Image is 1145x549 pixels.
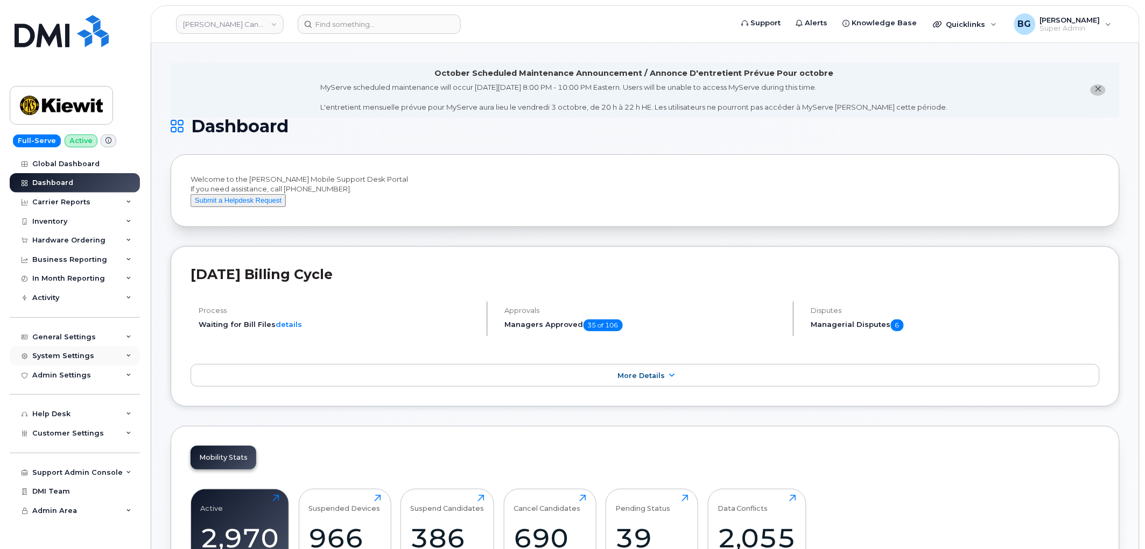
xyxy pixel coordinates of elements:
button: Submit a Helpdesk Request [191,194,286,208]
button: close notification [1091,84,1106,96]
h4: Process [199,306,477,315]
a: details [276,320,302,329]
div: Pending Status [616,495,671,512]
div: MyServe scheduled maintenance will occur [DATE][DATE] 8:00 PM - 10:00 PM Eastern. Users will be u... [321,82,948,112]
div: Cancel Candidates [514,495,580,512]
span: More Details [618,372,665,380]
h5: Managers Approved [505,319,784,331]
span: Dashboard [191,118,289,134]
div: Active [201,495,223,512]
div: Data Conflicts [718,495,768,512]
div: Suspended Devices [308,495,380,512]
span: 35 of 106 [584,319,623,331]
iframe: Messenger Launcher [1098,502,1137,541]
div: October Scheduled Maintenance Announcement / Annonce D'entretient Prévue Pour octobre [434,68,834,79]
div: Suspend Candidates [411,495,484,512]
h5: Managerial Disputes [811,319,1100,331]
span: 6 [891,319,904,331]
h2: [DATE] Billing Cycle [191,266,1100,282]
h4: Disputes [811,306,1100,315]
div: Welcome to the [PERSON_NAME] Mobile Support Desk Portal If you need assistance, call [PHONE_NUMBER]. [191,174,1100,208]
h4: Approvals [505,306,784,315]
a: Submit a Helpdesk Request [191,196,286,204]
li: Waiting for Bill Files [199,319,477,330]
